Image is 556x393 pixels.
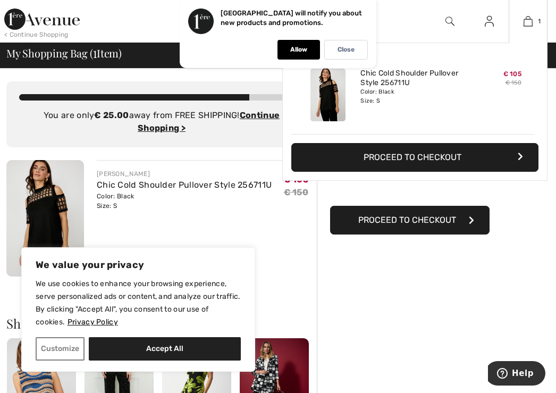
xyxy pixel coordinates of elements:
[6,48,122,58] span: My Shopping Bag ( Item)
[290,46,307,54] p: Allow
[94,110,129,120] strong: € 25.00
[6,160,84,277] img: Chic Cold Shoulder Pullover Style 256711U
[360,69,465,88] a: Chic Cold Shoulder Pullover Style 256711U
[360,88,465,105] div: Color: Black Size: S
[6,317,317,330] h2: Shoppers also bought
[291,143,538,172] button: Proceed to Checkout
[4,9,80,30] img: 1ère Avenue
[538,16,541,26] span: 1
[221,9,362,27] p: [GEOGRAPHIC_DATA] will notify you about new products and promotions.
[488,361,545,388] iframe: Opens a widget where you can find more information
[4,30,69,39] div: < Continue Shopping
[89,337,241,361] button: Accept All
[21,247,255,372] div: We value your privacy
[524,15,533,28] img: My Bag
[338,46,355,54] p: Close
[445,15,454,28] img: search the website
[476,15,502,28] a: Sign In
[485,15,494,28] img: My Info
[67,317,119,327] a: Privacy Policy
[19,109,304,135] div: You are only away from FREE SHIPPING!
[97,169,272,179] div: [PERSON_NAME]
[509,15,547,28] a: 1
[506,79,522,86] s: € 150
[503,70,522,78] span: € 105
[97,191,272,211] div: Color: Black Size: S
[36,258,241,271] p: We value your privacy
[36,337,85,361] button: Customize
[93,45,97,59] span: 1
[36,278,241,329] p: We use cookies to enhance your browsing experience, serve personalized ads or content, and analyz...
[97,180,272,190] a: Chic Cold Shoulder Pullover Style 256711U
[310,69,346,121] img: Chic Cold Shoulder Pullover Style 256711U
